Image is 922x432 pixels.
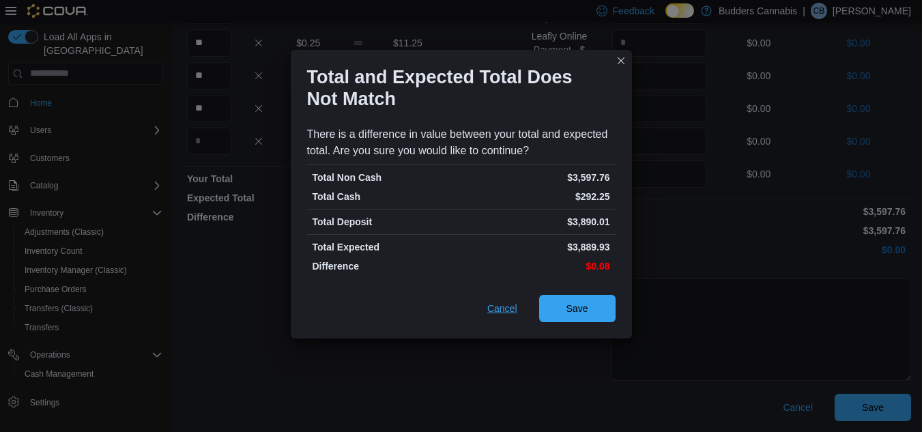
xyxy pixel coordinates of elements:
button: Closes this modal window [613,53,629,69]
p: $292.25 [464,190,610,203]
div: There is a difference in value between your total and expected total. Are you sure you would like... [307,126,616,159]
span: Save [566,302,588,315]
p: $0.08 [464,259,610,273]
span: Cancel [487,302,517,315]
p: Total Cash [313,190,459,203]
p: $3,890.01 [464,215,610,229]
p: Total Expected [313,240,459,254]
button: Cancel [482,295,523,322]
p: $3,597.76 [464,171,610,184]
p: Total Non Cash [313,171,459,184]
h1: Total and Expected Total Does Not Match [307,66,605,110]
p: Difference [313,259,459,273]
button: Save [539,295,616,322]
p: Total Deposit [313,215,459,229]
p: $3,889.93 [464,240,610,254]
